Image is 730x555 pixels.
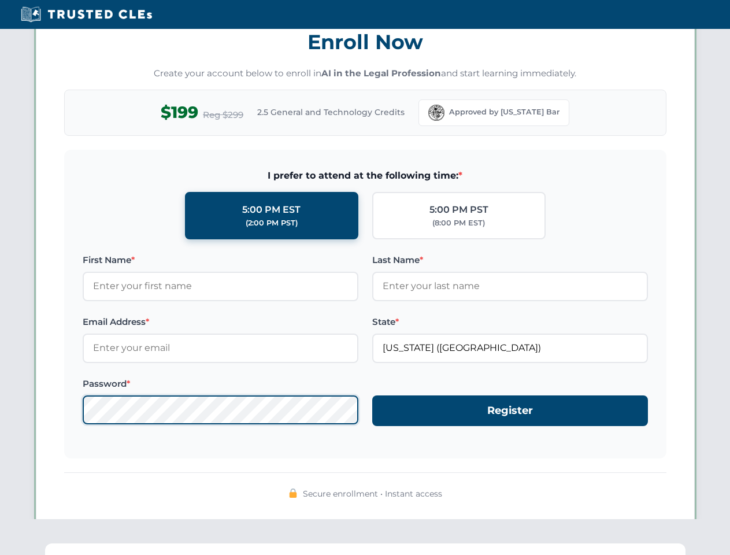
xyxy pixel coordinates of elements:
[83,272,358,301] input: Enter your first name
[432,217,485,229] div: (8:00 PM EST)
[83,377,358,391] label: Password
[428,105,444,121] img: Florida Bar
[372,253,648,267] label: Last Name
[161,99,198,125] span: $199
[242,202,301,217] div: 5:00 PM EST
[321,68,441,79] strong: AI in the Legal Profession
[449,106,559,118] span: Approved by [US_STATE] Bar
[83,253,358,267] label: First Name
[257,106,405,119] span: 2.5 General and Technology Credits
[372,395,648,426] button: Register
[372,334,648,362] input: Florida (FL)
[83,168,648,183] span: I prefer to attend at the following time:
[17,6,155,23] img: Trusted CLEs
[83,315,358,329] label: Email Address
[303,487,442,500] span: Secure enrollment • Instant access
[64,24,666,60] h3: Enroll Now
[288,489,298,498] img: 🔒
[372,272,648,301] input: Enter your last name
[203,108,243,122] span: Reg $299
[372,315,648,329] label: State
[83,334,358,362] input: Enter your email
[246,217,298,229] div: (2:00 PM PST)
[429,202,488,217] div: 5:00 PM PST
[64,67,666,80] p: Create your account below to enroll in and start learning immediately.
